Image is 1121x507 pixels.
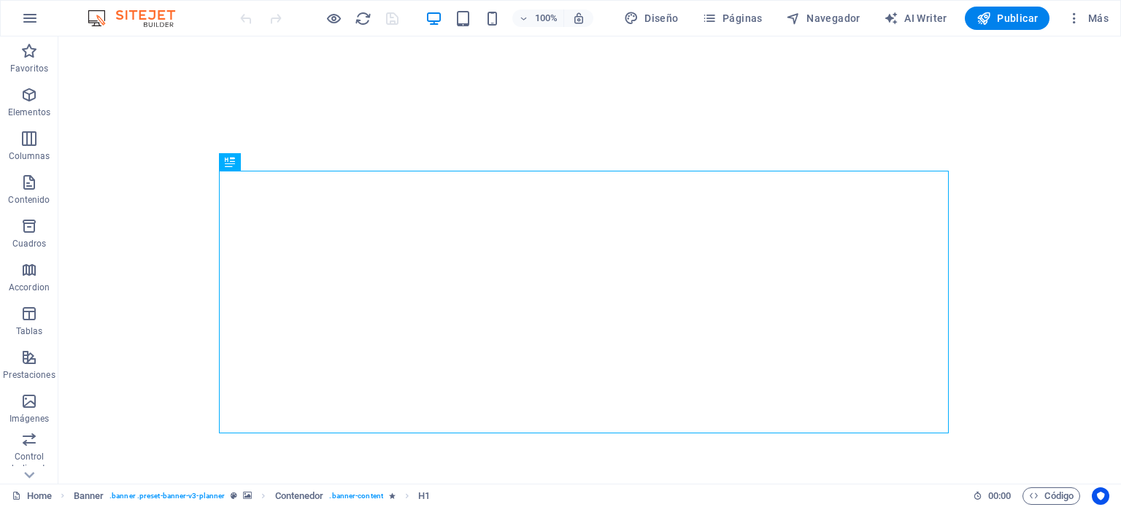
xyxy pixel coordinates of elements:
[329,487,382,505] span: . banner-content
[389,492,396,500] i: El elemento contiene una animación
[1022,487,1080,505] button: Código
[16,325,43,337] p: Tablas
[702,11,763,26] span: Páginas
[618,7,685,30] div: Diseño (Ctrl+Alt+Y)
[780,7,866,30] button: Navegador
[1029,487,1074,505] span: Código
[3,369,55,381] p: Prestaciones
[786,11,860,26] span: Navegador
[965,7,1050,30] button: Publicar
[9,413,49,425] p: Imágenes
[84,9,193,27] img: Editor Logo
[988,487,1011,505] span: 00 00
[512,9,564,27] button: 100%
[973,487,1012,505] h6: Tiempo de la sesión
[109,487,225,505] span: . banner .preset-banner-v3-planner
[418,487,430,505] span: Haz clic para seleccionar y doble clic para editar
[9,282,50,293] p: Accordion
[976,11,1039,26] span: Publicar
[534,9,558,27] h6: 100%
[1092,487,1109,505] button: Usercentrics
[696,7,768,30] button: Páginas
[9,150,50,162] p: Columnas
[12,238,47,249] p: Cuadros
[275,487,324,505] span: Haz clic para seleccionar y doble clic para editar
[1067,11,1109,26] span: Más
[12,487,52,505] a: Haz clic para cancelar la selección y doble clic para abrir páginas
[231,492,237,500] i: Este elemento es un preajuste personalizable
[243,492,252,500] i: Este elemento contiene un fondo
[618,7,685,30] button: Diseño
[325,9,342,27] button: Haz clic para salir del modo de previsualización y seguir editando
[1061,7,1114,30] button: Más
[74,487,104,505] span: Haz clic para seleccionar y doble clic para editar
[10,63,48,74] p: Favoritos
[354,9,371,27] button: reload
[572,12,585,25] i: Al redimensionar, ajustar el nivel de zoom automáticamente para ajustarse al dispositivo elegido.
[624,11,679,26] span: Diseño
[8,107,50,118] p: Elementos
[878,7,953,30] button: AI Writer
[884,11,947,26] span: AI Writer
[74,487,431,505] nav: breadcrumb
[355,10,371,27] i: Volver a cargar página
[998,490,1001,501] span: :
[8,194,50,206] p: Contenido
